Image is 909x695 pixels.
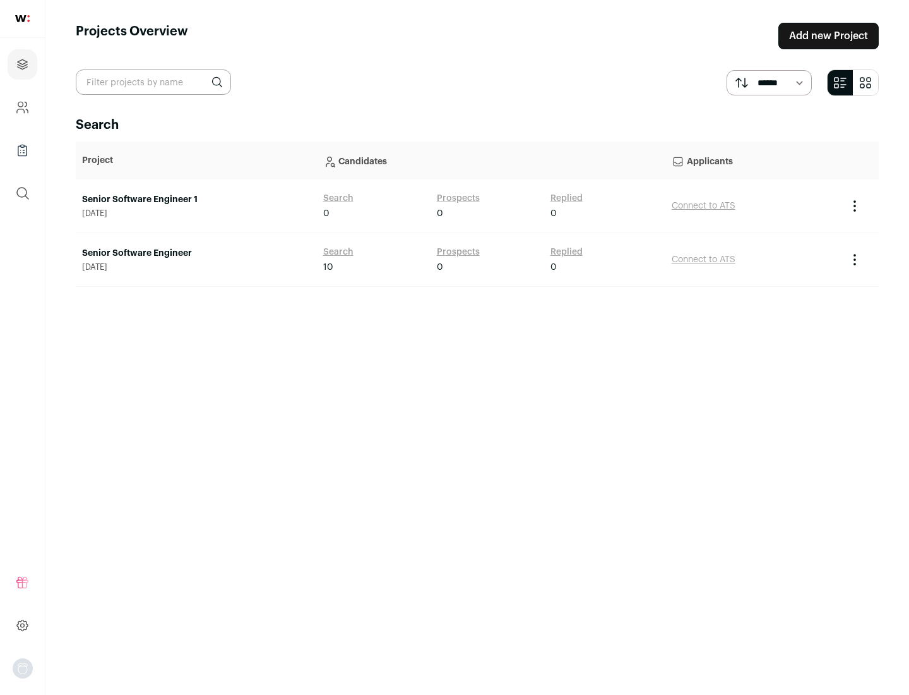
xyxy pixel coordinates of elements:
[8,135,37,166] a: Company Lists
[437,192,480,205] a: Prospects
[323,246,353,258] a: Search
[82,193,311,206] a: Senior Software Engineer 1
[550,261,557,274] span: 0
[323,207,330,220] span: 0
[15,15,30,22] img: wellfound-shorthand-0d5821cbd27db2630d0214b213865d53afaa358527fdda9d0ea32b1df1b89c2c.svg
[550,207,557,220] span: 0
[8,92,37,123] a: Company and ATS Settings
[8,49,37,80] a: Projects
[13,658,33,679] img: nopic.png
[323,148,659,173] p: Candidates
[550,246,583,258] a: Replied
[82,262,311,272] span: [DATE]
[76,116,879,134] h2: Search
[437,246,480,258] a: Prospects
[323,261,333,274] span: 10
[847,252,862,267] button: Project Actions
[672,148,835,173] p: Applicants
[847,198,862,214] button: Project Actions
[437,207,443,220] span: 0
[672,202,735,210] a: Connect to ATS
[13,658,33,679] button: Open dropdown
[76,23,188,49] h1: Projects Overview
[82,208,311,219] span: [DATE]
[76,69,231,95] input: Filter projects by name
[778,23,879,49] a: Add new Project
[82,154,311,167] p: Project
[437,261,443,274] span: 0
[82,247,311,260] a: Senior Software Engineer
[323,192,353,205] a: Search
[550,192,583,205] a: Replied
[672,255,735,264] a: Connect to ATS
